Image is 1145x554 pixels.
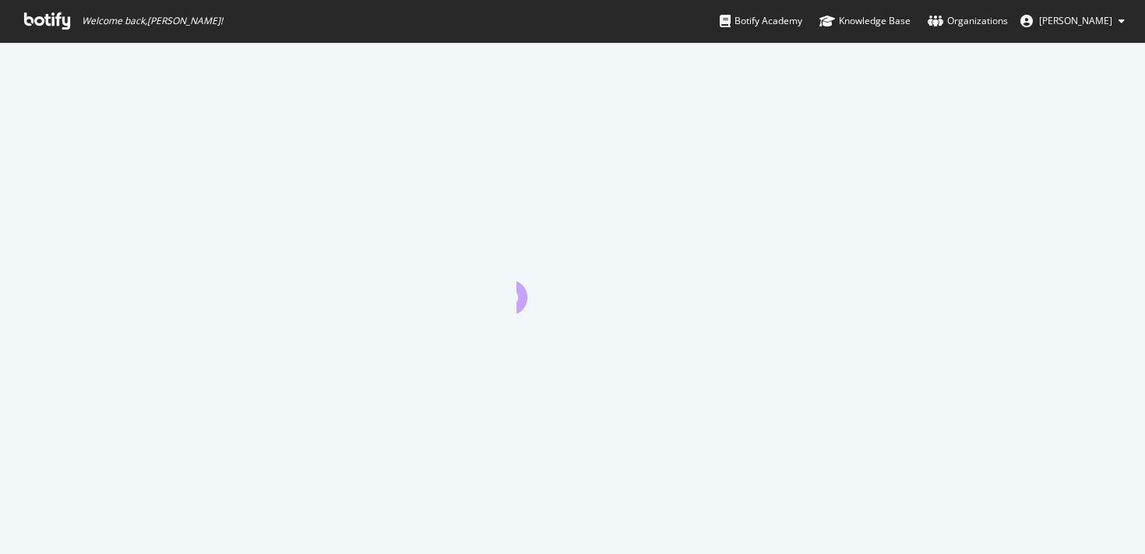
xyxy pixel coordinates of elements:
button: [PERSON_NAME] [1008,9,1137,33]
div: Knowledge Base [819,13,911,29]
div: Organizations [928,13,1008,29]
span: John Chung [1039,14,1112,27]
div: animation [516,258,629,314]
span: Welcome back, [PERSON_NAME] ! [82,15,223,27]
div: Botify Academy [720,13,802,29]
